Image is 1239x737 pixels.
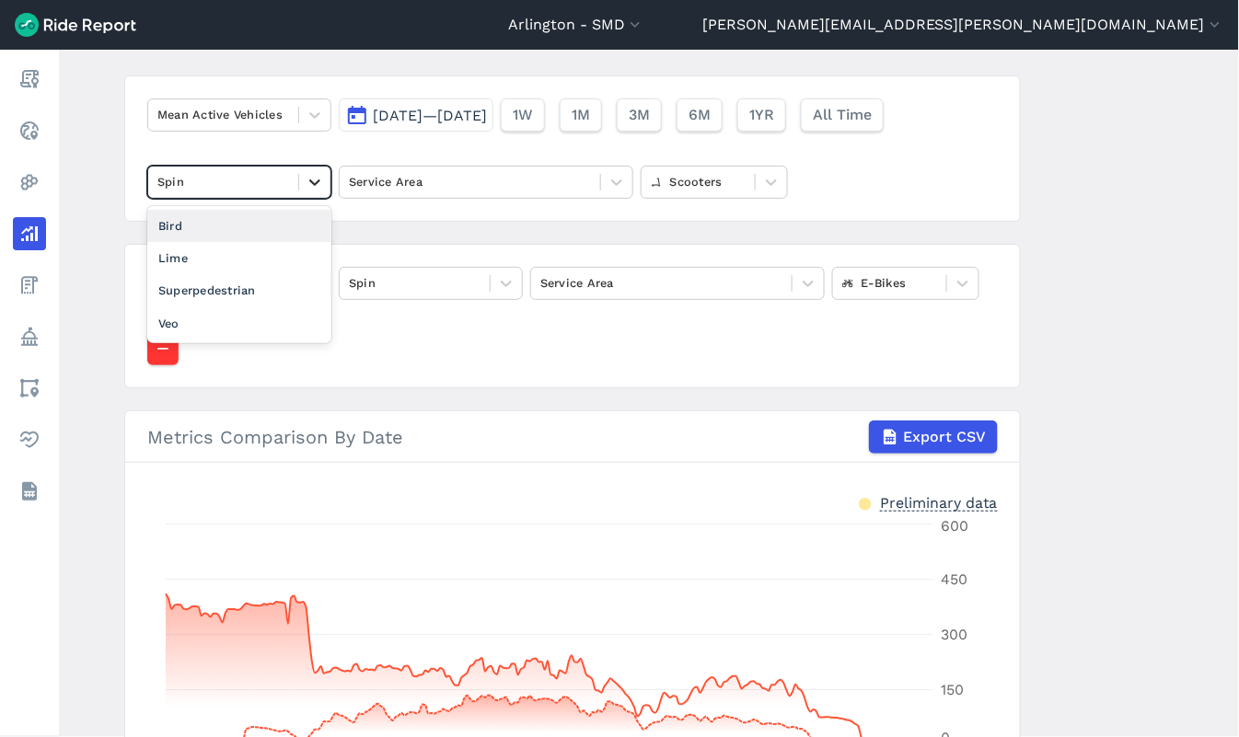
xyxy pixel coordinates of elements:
span: 1YR [749,104,774,126]
button: All Time [801,98,884,132]
span: 3M [629,104,650,126]
button: [PERSON_NAME][EMAIL_ADDRESS][PERSON_NAME][DOMAIN_NAME] [702,14,1224,36]
div: Preliminary data [880,492,998,512]
button: Arlington - SMD [508,14,644,36]
tspan: 450 [941,571,967,589]
button: 1YR [737,98,786,132]
img: Ride Report [15,13,136,37]
button: 1M [560,98,602,132]
div: Superpedestrian [147,274,331,306]
tspan: 300 [941,627,967,644]
span: 1M [572,104,590,126]
button: 1W [501,98,545,132]
span: All Time [813,104,872,126]
a: Health [13,423,46,456]
div: Veo [147,307,331,340]
span: Export CSV [903,426,986,448]
button: Export CSV [869,420,998,454]
button: [DATE]—[DATE] [339,98,493,132]
button: 6M [677,98,723,132]
div: Lime [147,242,331,274]
div: Bird [147,210,331,242]
span: 6M [689,104,711,126]
button: 3M [617,98,662,132]
a: Report [13,63,46,96]
a: Policy [13,320,46,353]
a: Datasets [13,475,46,508]
a: Realtime [13,114,46,147]
span: [DATE]—[DATE] [373,107,487,124]
a: Heatmaps [13,166,46,199]
a: Analyze [13,217,46,250]
a: Areas [13,372,46,405]
span: 1W [513,104,533,126]
tspan: 150 [941,682,964,699]
div: Metrics Comparison By Date [147,420,998,454]
a: Fees [13,269,46,302]
tspan: 600 [941,518,968,535]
